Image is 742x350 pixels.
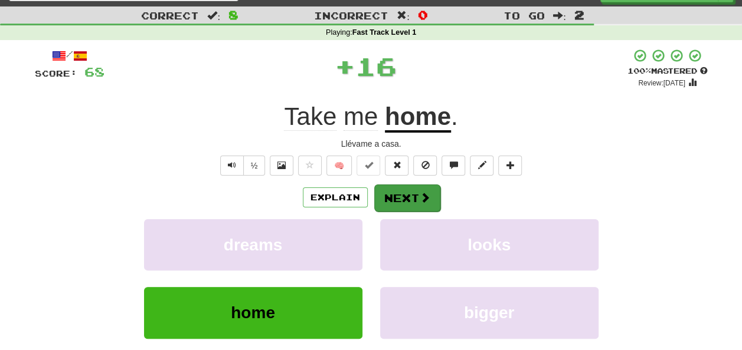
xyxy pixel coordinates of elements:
button: looks [380,219,599,270]
span: To go [504,9,545,21]
span: 2 [574,8,584,22]
span: + [335,48,355,84]
span: : [553,11,566,21]
span: 100 % [627,66,651,75]
span: looks [468,236,511,254]
span: 68 [84,64,104,79]
button: Reset to 0% Mastered (alt+r) [385,156,408,176]
button: 🧠 [326,156,352,176]
span: Score: [35,68,77,78]
span: 0 [418,8,428,22]
div: Text-to-speech controls [218,156,266,176]
button: dreams [144,219,362,270]
span: dreams [224,236,283,254]
button: Explain [303,187,368,207]
button: bigger [380,287,599,338]
span: me [344,103,378,131]
span: Incorrect [314,9,388,21]
strong: Fast Track Level 1 [352,28,417,37]
span: bigger [464,303,515,322]
span: home [231,303,275,322]
div: Mastered [627,66,708,77]
button: Add to collection (alt+a) [498,156,522,176]
button: Play sentence audio (ctl+space) [220,156,244,176]
button: Discuss sentence (alt+u) [442,156,465,176]
div: / [35,48,104,63]
span: 8 [228,8,238,22]
button: Next [374,184,440,212]
span: Correct [141,9,199,21]
button: home [144,287,362,338]
button: Show image (alt+x) [270,156,293,176]
span: : [397,11,410,21]
button: Set this sentence to 100% Mastered (alt+m) [357,156,380,176]
u: home [385,103,451,133]
span: 16 [355,51,397,81]
button: ½ [243,156,266,176]
span: . [451,103,458,130]
button: Favorite sentence (alt+f) [298,156,322,176]
span: : [207,11,220,21]
span: Take [284,103,336,131]
div: Llévame a casa. [35,138,708,150]
button: Edit sentence (alt+d) [470,156,493,176]
button: Ignore sentence (alt+i) [413,156,437,176]
small: Review: [DATE] [638,79,685,87]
